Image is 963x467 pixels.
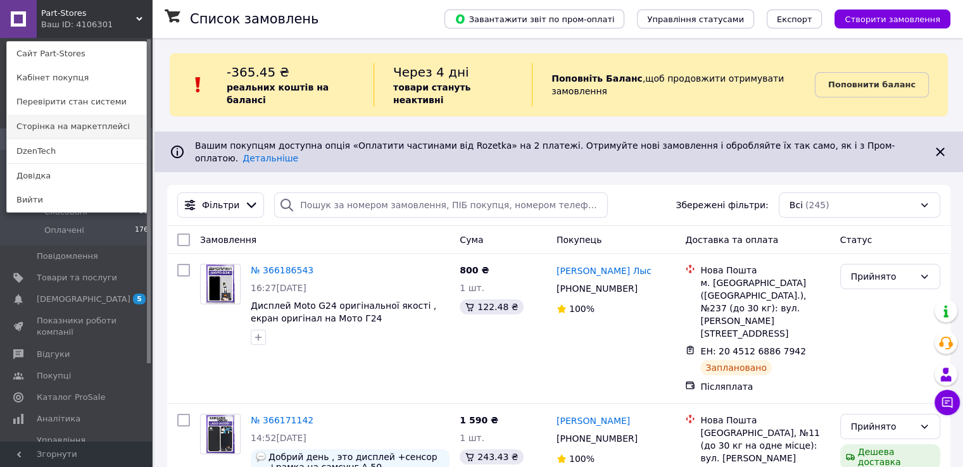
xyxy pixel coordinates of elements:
[251,301,436,323] a: Дисплей Moto G24 оригінальної якості , екран оригінал на Мото Г24
[790,199,803,211] span: Всі
[460,283,484,293] span: 1 шт.
[840,235,872,245] span: Статус
[700,277,829,340] div: м. [GEOGRAPHIC_DATA] ([GEOGRAPHIC_DATA].), №237 (до 30 кг): вул. [PERSON_NAME][STREET_ADDRESS]
[251,283,306,293] span: 16:27[DATE]
[767,9,822,28] button: Експорт
[845,15,940,24] span: Створити замовлення
[251,265,313,275] a: № 366186543
[393,82,470,105] b: товари стануть неактивні
[569,454,595,464] span: 100%
[460,433,484,443] span: 1 шт.
[7,115,146,139] a: Сторінка на маркетплейсі
[200,235,256,245] span: Замовлення
[206,265,236,304] img: Фото товару
[242,153,298,163] a: Детальніше
[460,449,523,464] div: 243.43 ₴
[7,164,146,188] a: Довідка
[551,73,643,84] b: Поповніть Баланс
[822,13,950,23] a: Створити замовлення
[444,9,624,28] button: Завантажити звіт по пром-оплаті
[460,235,483,245] span: Cума
[460,299,523,314] div: 122.48 ₴
[851,270,914,283] div: Прийнято
[554,430,640,447] div: [PHONE_NUMBER]
[828,80,916,89] b: Поповнити баланс
[647,15,744,24] span: Управління статусами
[37,413,80,425] span: Аналітика
[37,251,98,262] span: Повідомлення
[7,66,146,90] a: Кабінет покупця
[41,8,136,19] span: Part-Stores
[37,435,117,458] span: Управління сайтом
[851,420,914,433] div: Прийнято
[206,414,236,454] img: Фото товару
[256,452,266,462] img: :speech_balloon:
[44,225,84,236] span: Оплачені
[37,272,117,283] span: Товари та послуги
[532,63,815,106] div: , щоб продовжити отримувати замовлення
[37,370,71,382] span: Покупці
[37,315,117,338] span: Показники роботи компанії
[557,235,601,245] span: Покупець
[251,415,313,425] a: № 366171142
[700,414,829,427] div: Нова Пошта
[700,346,806,356] span: ЕН: 20 4512 6886 7942
[135,225,148,236] span: 176
[7,139,146,163] a: DzenTech
[251,433,306,443] span: 14:52[DATE]
[685,235,778,245] span: Доставка та оплата
[455,13,614,25] span: Завантажити звіт по пром-оплаті
[189,75,208,94] img: :exclamation:
[7,42,146,66] a: Сайт Part-Stores
[190,11,318,27] h1: Список замовлень
[200,414,241,454] a: Фото товару
[676,199,768,211] span: Збережені фільтри:
[815,72,929,97] a: Поповнити баланс
[805,200,829,210] span: (245)
[37,349,70,360] span: Відгуки
[700,360,772,375] div: Заплановано
[700,380,829,393] div: Післяплата
[460,415,498,425] span: 1 590 ₴
[777,15,812,24] span: Експорт
[195,140,895,163] span: Вашим покупцям доступна опція «Оплатити частинами від Rozetka» на 2 платежі. Отримуйте нові замов...
[700,264,829,277] div: Нова Пошта
[557,265,651,277] a: [PERSON_NAME] Лыс
[557,414,630,427] a: [PERSON_NAME]
[460,265,489,275] span: 800 ₴
[393,65,469,80] span: Через 4 дні
[227,65,289,80] span: -365.45 ₴
[7,188,146,212] a: Вийти
[227,82,329,105] b: реальних коштів на балансі
[41,19,94,30] div: Ваш ID: 4106301
[37,294,130,305] span: [DEMOGRAPHIC_DATA]
[935,390,960,415] button: Чат з покупцем
[7,90,146,114] a: Перевірити стан системи
[637,9,754,28] button: Управління статусами
[37,392,105,403] span: Каталог ProSale
[202,199,239,211] span: Фільтри
[274,192,608,218] input: Пошук за номером замовлення, ПІБ покупця, номером телефону, Email, номером накладної
[569,304,595,314] span: 100%
[200,264,241,304] a: Фото товару
[554,280,640,297] div: [PHONE_NUMBER]
[834,9,950,28] button: Створити замовлення
[133,294,146,304] span: 5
